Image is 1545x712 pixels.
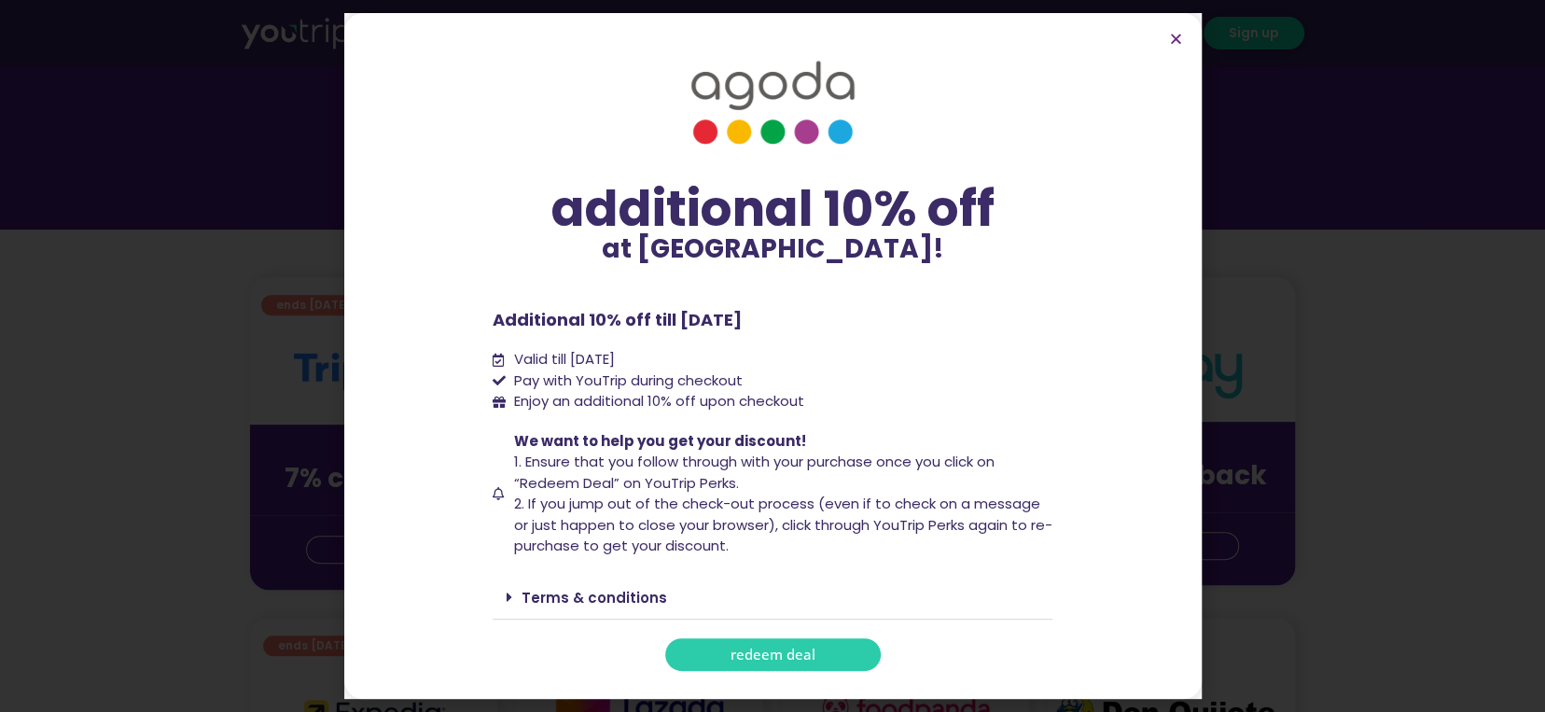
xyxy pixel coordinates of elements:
div: additional 10% off [493,182,1052,236]
span: redeem deal [731,648,815,662]
a: redeem deal [665,638,881,671]
span: Enjoy an additional 10% off upon checkout [514,391,804,411]
span: 2. If you jump out of the check-out process (even if to check on a message or just happen to clos... [514,494,1052,555]
p: at [GEOGRAPHIC_DATA]! [493,236,1052,262]
span: Pay with YouTrip during checkout [509,370,743,392]
span: Valid till [DATE] [509,349,615,370]
a: Terms & conditions [522,588,667,607]
span: 1. Ensure that you follow through with your purchase once you click on “Redeem Deal” on YouTrip P... [514,452,995,493]
span: We want to help you get your discount! [514,431,806,451]
p: Additional 10% off till [DATE] [493,307,1052,332]
a: Close [1169,32,1183,46]
div: Terms & conditions [493,576,1052,620]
